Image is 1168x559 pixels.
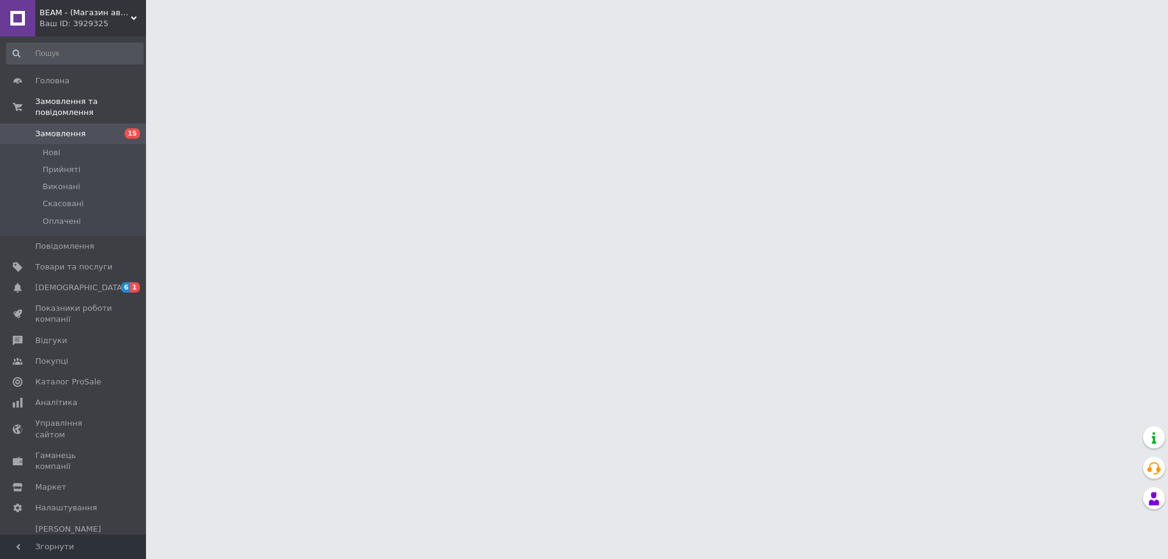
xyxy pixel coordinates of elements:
span: 1 [130,282,140,293]
span: Нові [43,147,60,158]
span: Скасовані [43,198,84,209]
span: Маркет [35,482,66,493]
span: Замовлення та повідомлення [35,96,146,118]
span: Аналітика [35,397,77,408]
span: Повідомлення [35,241,94,252]
span: Налаштування [35,502,97,513]
span: Відгуки [35,335,67,346]
span: Замовлення [35,128,86,139]
span: Товари та послуги [35,262,113,273]
span: [DEMOGRAPHIC_DATA] [35,282,125,293]
div: Ваш ID: 3929325 [40,18,146,29]
span: [PERSON_NAME] та рахунки [35,524,113,557]
span: Показники роботи компанії [35,303,113,325]
span: 15 [125,128,140,139]
span: Головна [35,75,69,86]
span: BEAM - (Магазин автошин) [40,7,131,18]
span: Виконані [43,181,80,192]
input: Пошук [6,43,144,64]
span: Оплачені [43,216,81,227]
span: Прийняті [43,164,80,175]
span: Управління сайтом [35,418,113,440]
span: 6 [121,282,131,293]
span: Покупці [35,356,68,367]
span: Гаманець компанії [35,450,113,472]
span: Каталог ProSale [35,377,101,387]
